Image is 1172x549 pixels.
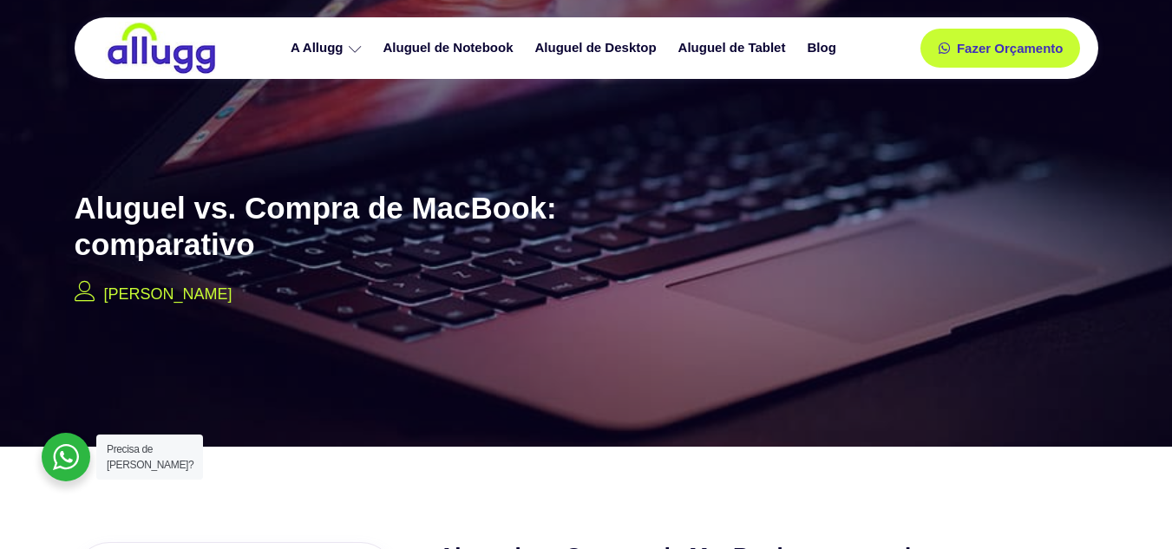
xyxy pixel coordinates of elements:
a: Blog [798,33,848,63]
a: Aluguel de Desktop [527,33,670,63]
span: Fazer Orçamento [957,42,1064,55]
img: locação de TI é Allugg [105,22,218,75]
a: A Allugg [282,33,375,63]
a: Aluguel de Tablet [670,33,799,63]
h2: Aluguel vs. Compra de MacBook: comparativo [75,190,630,263]
a: Fazer Orçamento [920,29,1081,68]
p: [PERSON_NAME] [104,283,232,306]
span: Precisa de [PERSON_NAME]? [107,443,193,471]
a: Aluguel de Notebook [375,33,527,63]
